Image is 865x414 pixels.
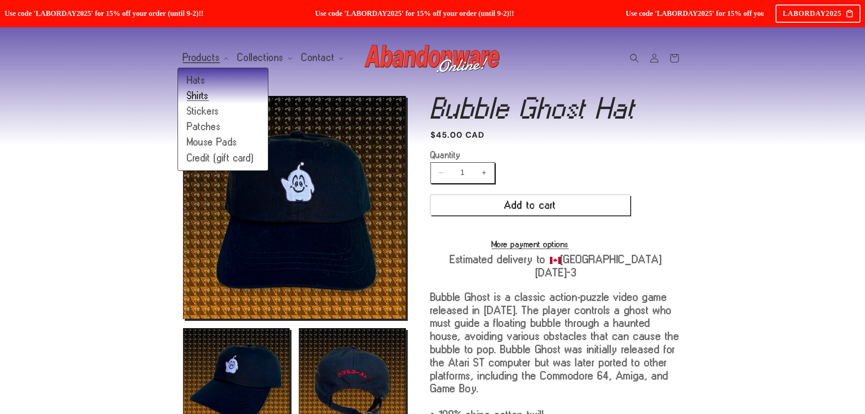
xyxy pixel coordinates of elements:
[232,48,296,67] summary: Collections
[430,96,682,120] h1: Bubble Ghost Hat
[430,150,630,160] label: Quantity
[178,48,232,67] summary: Products
[361,36,504,80] a: Abandonware
[183,54,220,62] span: Products
[776,5,860,23] div: LABORDAY2025
[178,135,268,150] a: Mouse Pads
[430,253,682,279] div: [GEOGRAPHIC_DATA]
[178,150,268,166] a: Credit (gift card)
[450,253,546,265] b: Estimated delivery to
[178,88,268,104] a: Shirts
[430,129,485,141] span: $45.00 CAD
[624,48,644,68] summary: Search
[315,9,613,18] span: Use code 'LABORDAY2025' for 15% off your order (until 9-2)!!
[178,73,268,88] a: Hats
[237,54,284,62] span: Collections
[4,9,303,18] span: Use code 'LABORDAY2025' for 15% off your order (until 9-2)!!
[430,195,630,215] button: Add to cart
[296,48,347,67] summary: Contact
[536,266,577,278] b: [DATE]⁠–3
[178,104,268,119] a: Stickers
[550,257,561,264] img: CA.svg
[430,240,630,248] a: More payment options
[178,119,268,135] a: Patches
[302,54,335,62] span: Contact
[365,40,501,76] img: Abandonware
